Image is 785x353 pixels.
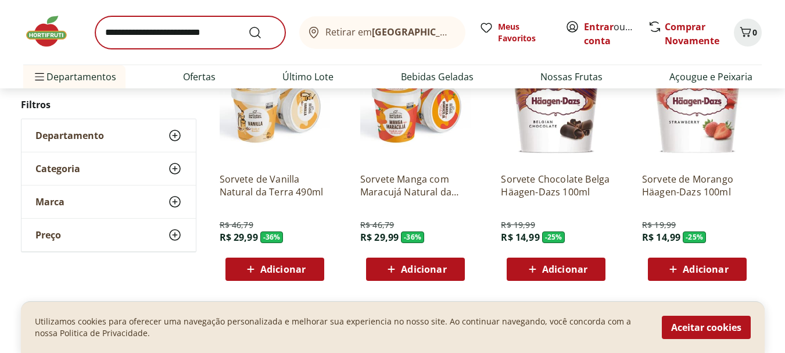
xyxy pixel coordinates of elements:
img: Sorvete Manga com Maracujá Natural da Terra 490ml [360,53,471,163]
button: Categoria [21,152,196,185]
span: Categoria [35,163,80,174]
span: R$ 19,99 [642,219,676,231]
span: Departamentos [33,63,116,91]
span: R$ 46,79 [360,219,394,231]
button: Adicionar [366,258,465,281]
button: Carrinho [734,19,762,47]
span: Adicionar [260,265,306,274]
a: Sorvete de Vanilla Natural da Terra 490ml [220,173,330,198]
button: Adicionar [648,258,747,281]
span: ou [584,20,636,48]
span: Meus Favoritos [498,21,551,44]
button: Adicionar [225,258,324,281]
span: R$ 19,99 [501,219,535,231]
span: Adicionar [683,265,728,274]
h2: Filtros [21,93,196,116]
span: R$ 14,99 [501,231,539,244]
button: Retirar em[GEOGRAPHIC_DATA]/[GEOGRAPHIC_DATA] [299,16,465,49]
span: Retirar em [325,27,454,37]
span: R$ 46,79 [220,219,253,231]
img: Sorvete de Vanilla Natural da Terra 490ml [220,53,330,163]
span: R$ 14,99 [642,231,680,244]
button: Submit Search [248,26,276,40]
a: Comprar Novamente [665,20,719,47]
span: Adicionar [401,265,446,274]
span: - 36 % [401,231,424,243]
b: [GEOGRAPHIC_DATA]/[GEOGRAPHIC_DATA] [372,26,568,38]
a: Ofertas [183,70,216,84]
button: Marca [21,186,196,218]
span: Marca [35,196,64,208]
span: R$ 29,99 [360,231,399,244]
span: Adicionar [542,265,587,274]
a: Açougue e Peixaria [669,70,752,84]
span: - 25 % [542,231,565,243]
span: R$ 29,99 [220,231,258,244]
span: Departamento [35,130,104,141]
input: search [95,16,285,49]
span: - 25 % [683,231,706,243]
button: Menu [33,63,46,91]
a: Nossas Frutas [540,70,603,84]
img: Hortifruti [23,14,81,49]
span: 0 [752,27,757,38]
img: Sorvete Chocolate Belga Häagen-Dazs 100ml [501,53,611,163]
a: Sorvete Manga com Maracujá Natural da Terra 490ml [360,173,471,198]
button: Aceitar cookies [662,316,751,339]
button: Adicionar [507,258,605,281]
a: Bebidas Geladas [401,70,474,84]
a: Sorvete Chocolate Belga Häagen-Dazs 100ml [501,173,611,198]
p: Utilizamos cookies para oferecer uma navegação personalizada e melhorar sua experiencia no nosso ... [35,316,648,339]
span: - 36 % [260,231,284,243]
button: Departamento [21,119,196,152]
a: Meus Favoritos [479,21,551,44]
img: Sorvete de Morango Häagen-Dazs 100ml [642,53,752,163]
a: Último Lote [282,70,334,84]
a: Criar conta [584,20,648,47]
a: Sorvete de Morango Häagen-Dazs 100ml [642,173,752,198]
span: Preço [35,229,61,241]
a: Entrar [584,20,614,33]
button: Preço [21,219,196,251]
